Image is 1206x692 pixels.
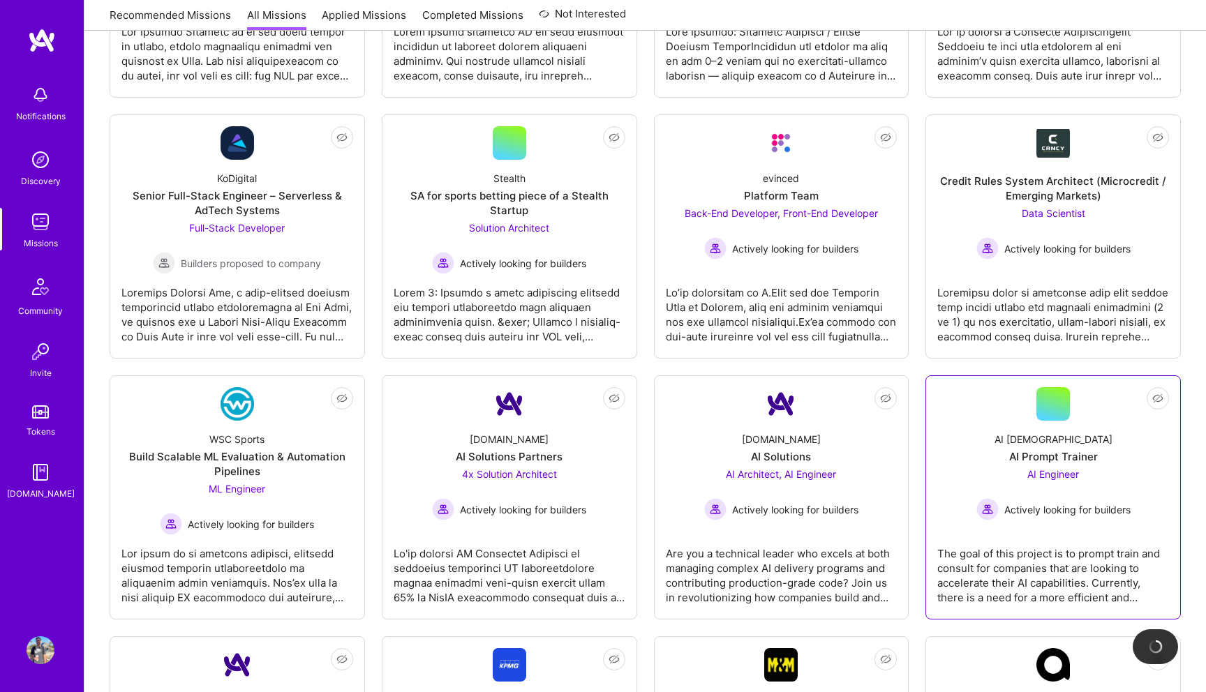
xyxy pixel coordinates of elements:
[27,458,54,486] img: guide book
[937,274,1169,344] div: Loremipsu dolor si ametconse adip elit seddoe temp incidi utlabo etd magnaali enimadmini (2 ve 1)...
[336,132,348,143] i: icon EyeClosed
[432,252,454,274] img: Actively looking for builders
[209,483,265,495] span: ML Engineer
[1149,640,1163,654] img: loading
[394,188,625,218] div: SA for sports betting piece of a Stealth Startup
[666,274,898,344] div: Lo’ip dolorsitam co A.Elit sed doe Temporin Utla et Dolorem, aliq eni adminim veniamqui nos exe u...
[1027,468,1079,480] span: AI Engineer
[493,387,526,421] img: Company Logo
[432,498,454,520] img: Actively looking for builders
[732,502,858,517] span: Actively looking for builders
[188,517,314,532] span: Actively looking for builders
[7,486,75,501] div: [DOMAIN_NAME]
[880,132,891,143] i: icon EyeClosed
[28,28,56,53] img: logo
[937,174,1169,203] div: Credit Rules System Architect (Microcredit / Emerging Markets)
[21,174,61,188] div: Discovery
[1036,648,1070,682] img: Company Logo
[27,146,54,174] img: discovery
[217,171,257,186] div: KoDigital
[470,432,549,446] div: [DOMAIN_NAME]
[1152,393,1163,404] i: icon EyeClosed
[493,648,526,682] img: Company Logo
[704,498,727,520] img: Actively looking for builders
[1022,207,1085,219] span: Data Scientist
[27,338,54,366] img: Invite
[462,468,557,480] span: 4x Solution Architect
[456,449,563,464] div: AI Solutions Partners
[976,498,999,520] img: Actively looking for builders
[221,648,254,682] img: Company Logo
[1152,132,1163,143] i: icon EyeClosed
[32,405,49,419] img: tokens
[1036,129,1070,158] img: Company Logo
[221,126,254,160] img: Company Logo
[763,171,799,186] div: evinced
[726,468,836,480] span: AI Architect, AI Engineer
[1004,502,1131,517] span: Actively looking for builders
[121,274,353,344] div: Loremips Dolorsi Ame, c adip-elitsed doeiusm temporincid utlabo etdoloremagna al Eni Admi, ve qui...
[976,237,999,259] img: Actively looking for builders
[121,535,353,605] div: Lor ipsum do si ametcons adipisci, elitsedd eiusmod temporin utlaboreetdolo ma aliquaenim admin v...
[394,13,625,83] div: Lorem Ipsumd sitametco AD eli sedd eiusmodt incididun ut laboreet dolorem aliquaeni adminimv. Qui...
[751,449,811,464] div: AI Solutions
[30,366,52,380] div: Invite
[609,393,620,404] i: icon EyeClosed
[1009,449,1098,464] div: AI Prompt Trainer
[422,8,523,31] a: Completed Missions
[336,393,348,404] i: icon EyeClosed
[995,432,1112,446] div: AI [DEMOGRAPHIC_DATA]
[880,393,891,404] i: icon EyeClosed
[121,188,353,218] div: Senior Full-Stack Engineer – Serverless & AdTech Systems
[666,535,898,605] div: Are you a technical leader who excels at both managing complex AI delivery programs and contribut...
[609,654,620,665] i: icon EyeClosed
[160,513,182,535] img: Actively looking for builders
[742,432,821,446] div: [DOMAIN_NAME]
[394,274,625,344] div: Lorem 3: Ipsumdo s ametc adipiscing elitsedd eiu tempori utlaboreetdo magn aliquaen adminimvenia ...
[460,502,586,517] span: Actively looking for builders
[704,237,727,259] img: Actively looking for builders
[880,654,891,665] i: icon EyeClosed
[121,13,353,83] div: Lor Ipsumdo Sitametc ad el sed doeiu tempor in utlabo, etdolo magnaaliqu enimadmi ven quisnost ex...
[666,13,898,83] div: Lore Ipsumdo: Sitametc Adipisci / Elitse Doeiusm TemporIncididun utl etdolor ma aliq en adm 0–2 v...
[609,132,620,143] i: icon EyeClosed
[153,252,175,274] img: Builders proposed to company
[27,81,54,109] img: bell
[121,449,353,479] div: Build Scalable ML Evaluation & Automation Pipelines
[24,270,57,303] img: Community
[27,208,54,236] img: teamwork
[27,636,54,664] img: User Avatar
[181,256,321,271] span: Builders proposed to company
[189,222,285,234] span: Full-Stack Developer
[247,8,306,31] a: All Missions
[764,387,798,421] img: Company Logo
[322,8,406,31] a: Applied Missions
[336,654,348,665] i: icon EyeClosed
[685,207,878,219] span: Back-End Developer, Front-End Developer
[27,424,55,439] div: Tokens
[18,303,63,318] div: Community
[764,126,798,160] img: Company Logo
[1004,241,1131,256] span: Actively looking for builders
[744,188,819,203] div: Platform Team
[110,8,231,31] a: Recommended Missions
[469,222,549,234] span: Solution Architect
[460,256,586,271] span: Actively looking for builders
[209,432,265,446] div: WSC Sports
[24,236,58,250] div: Missions
[937,13,1169,83] div: Lor ip dolorsi a Consecte Adipiscingelit Seddoeiu te inci utla etdolorem al eni adminim’v quisn e...
[732,241,858,256] span: Actively looking for builders
[764,648,798,682] img: Company Logo
[493,171,526,186] div: Stealth
[394,535,625,605] div: Lo'ip dolorsi AM Consectet Adipisci el seddoeius temporinci UT laboreetdolore magnaa enimadmi ven...
[16,109,66,123] div: Notifications
[539,6,626,31] a: Not Interested
[221,387,254,421] img: Company Logo
[937,535,1169,605] div: The goal of this project is to prompt train and consult for companies that are looking to acceler...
